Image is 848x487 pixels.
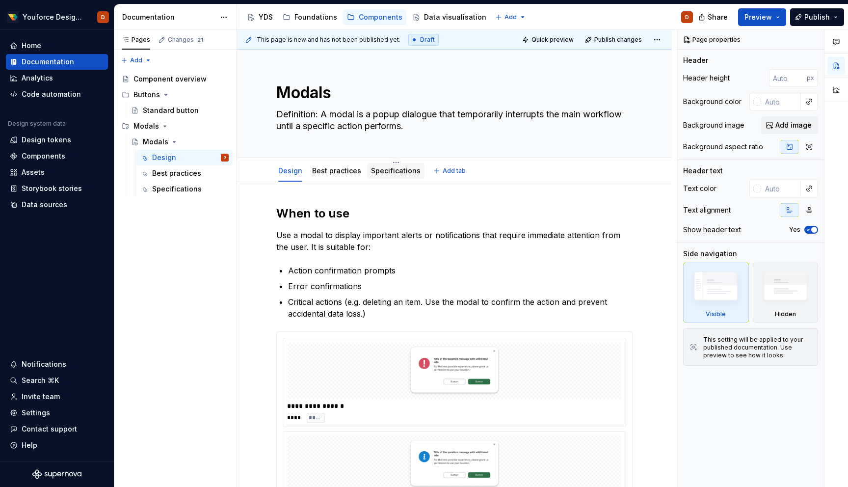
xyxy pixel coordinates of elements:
[371,166,421,175] a: Specifications
[6,38,108,54] a: Home
[790,8,844,26] button: Publish
[430,164,470,178] button: Add tab
[761,93,801,110] input: Auto
[279,9,341,25] a: Foundations
[408,9,490,25] a: Data visualisation
[294,12,337,22] div: Foundations
[143,137,168,147] div: Modals
[753,263,819,323] div: Hidden
[7,11,19,23] img: d71a9d63-2575-47e9-9a41-397039c48d97.png
[118,71,233,87] a: Component overview
[22,89,81,99] div: Code automation
[582,33,646,47] button: Publish changes
[259,12,273,22] div: YDS
[136,150,233,165] a: DesignD
[708,12,728,22] span: Share
[22,359,66,369] div: Notifications
[492,10,529,24] button: Add
[683,55,708,65] div: Header
[6,181,108,196] a: Storybook stories
[683,120,744,130] div: Background image
[276,229,633,253] p: Use a modal to display important alerts or notifications that require immediate attention from th...
[531,36,574,44] span: Quick preview
[6,164,108,180] a: Assets
[519,33,578,47] button: Quick preview
[683,73,730,83] div: Header height
[22,424,77,434] div: Contact support
[6,405,108,421] a: Settings
[23,12,85,22] div: Youforce Design System
[243,7,490,27] div: Page tree
[152,153,176,162] div: Design
[683,142,763,152] div: Background aspect ratio
[274,81,631,105] textarea: Modals
[706,310,726,318] div: Visible
[224,153,226,162] div: D
[118,87,233,103] div: Buttons
[22,184,82,193] div: Storybook stories
[196,36,205,44] span: 21
[22,376,59,385] div: Search ⌘K
[22,151,65,161] div: Components
[769,69,807,87] input: Auto
[22,167,45,177] div: Assets
[22,200,67,210] div: Data sources
[274,160,306,181] div: Design
[424,12,486,22] div: Data visualisation
[288,296,633,320] p: Critical actions (e.g. deleting an item. Use the modal to confirm the action and prevent accident...
[32,469,81,479] svg: Supernova Logo
[775,310,796,318] div: Hidden
[288,280,633,292] p: Error confirmations
[683,225,741,235] div: Show header text
[118,118,233,134] div: Modals
[136,165,233,181] a: Best practices
[804,12,830,22] span: Publish
[127,103,233,118] a: Standard button
[118,54,155,67] button: Add
[308,160,365,181] div: Best practices
[168,36,205,44] div: Changes
[312,166,361,175] a: Best practices
[22,57,74,67] div: Documentation
[6,86,108,102] a: Code automation
[257,36,400,44] span: This page is new and has not been published yet.
[101,13,105,21] div: D
[693,8,734,26] button: Share
[807,74,814,82] p: px
[359,12,402,22] div: Components
[594,36,642,44] span: Publish changes
[243,9,277,25] a: YDS
[6,421,108,437] button: Contact support
[127,134,233,150] a: Modals
[143,106,199,115] div: Standard button
[2,6,112,27] button: Youforce Design SystemD
[22,440,37,450] div: Help
[22,392,60,402] div: Invite team
[133,121,159,131] div: Modals
[683,249,737,259] div: Side navigation
[152,184,202,194] div: Specifications
[367,160,424,181] div: Specifications
[118,71,233,197] div: Page tree
[761,180,801,197] input: Auto
[683,97,742,107] div: Background color
[136,181,233,197] a: Specifications
[22,408,50,418] div: Settings
[278,166,302,175] a: Design
[420,36,435,44] span: Draft
[22,73,53,83] div: Analytics
[122,12,215,22] div: Documentation
[6,197,108,213] a: Data sources
[6,148,108,164] a: Components
[130,56,142,64] span: Add
[6,373,108,388] button: Search ⌘K
[6,389,108,405] a: Invite team
[22,41,41,51] div: Home
[22,135,71,145] div: Design tokens
[775,120,812,130] span: Add image
[288,265,633,276] p: Action confirmation prompts
[122,36,150,44] div: Pages
[6,54,108,70] a: Documentation
[789,226,800,234] label: Yes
